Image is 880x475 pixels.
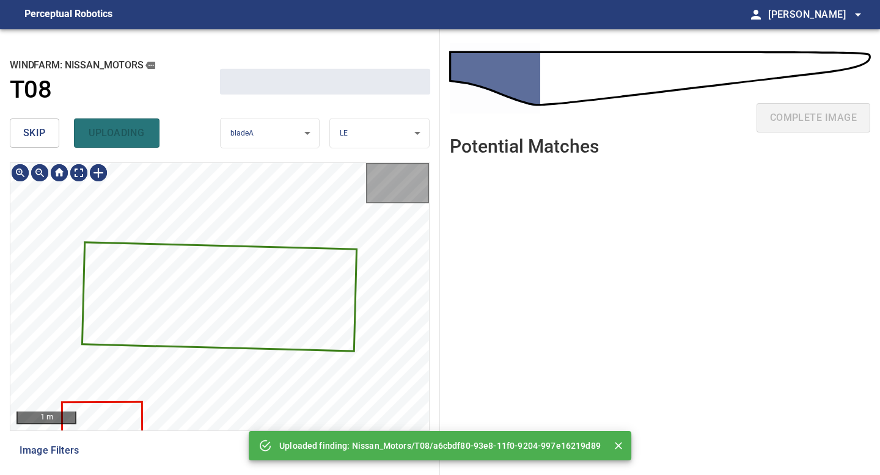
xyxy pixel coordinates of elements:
a: Nissan_Motors/T08/a6cbdf80-93e8-11f0-9204-997e16219d89 [352,441,601,451]
button: skip [10,118,59,148]
span: LE [340,129,348,137]
span: [PERSON_NAME] [768,6,865,23]
div: Image Filters [10,436,430,465]
div: bladeA [221,118,320,149]
span: person [749,7,763,22]
span: bladeA [230,129,254,137]
a: T08 [10,76,220,104]
img: Zoom in [10,163,30,183]
h2: windfarm: Nissan_Motors [10,59,220,72]
h1: T08 [10,76,51,104]
span: skip [23,125,46,142]
p: Uploaded finding: [279,440,601,452]
div: LE [330,118,429,149]
img: Zoom out [30,163,50,183]
figcaption: Perceptual Robotics [24,5,112,24]
span: arrow_drop_down [851,7,865,22]
img: Toggle selection [89,163,108,183]
span: Image Filters [20,443,405,458]
img: Go home [50,163,69,183]
h2: Potential Matches [450,136,599,156]
button: copy message details [144,59,157,72]
img: Toggle full page [69,163,89,183]
button: [PERSON_NAME] [763,2,865,27]
button: Close [610,438,626,454]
